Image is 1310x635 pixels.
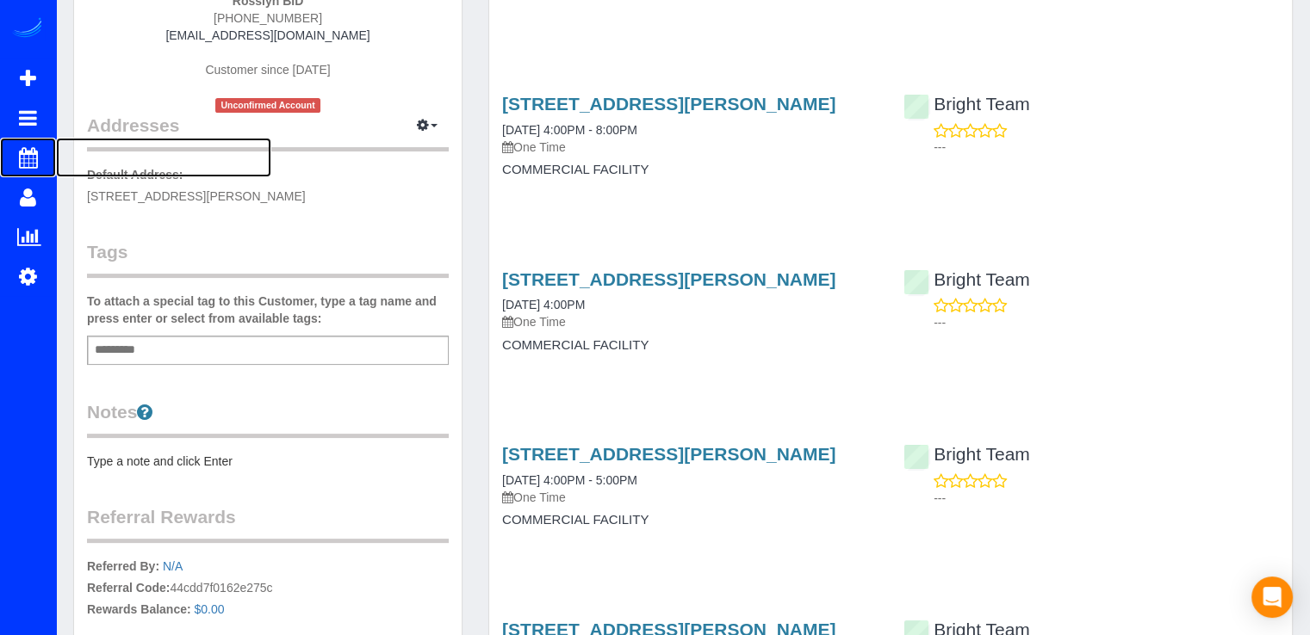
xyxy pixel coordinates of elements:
a: Bright Team [903,94,1030,114]
a: Bright Team [903,444,1030,464]
p: One Time [502,489,878,506]
span: Customer since [DATE] [205,63,330,77]
pre: Type a note and click Enter [87,453,449,470]
div: Open Intercom Messenger [1251,576,1293,618]
legend: Referral Rewards [87,504,449,543]
p: --- [934,314,1279,331]
span: Unconfirmed Account [215,98,320,113]
a: $0.00 [195,602,225,616]
a: Bright Team [903,269,1030,289]
p: --- [934,490,1279,507]
p: 44cdd7f0162e275c [87,558,449,622]
h4: COMMERCIAL FACILITY [502,338,878,353]
a: [DATE] 4:00PM - 5:00PM [502,473,637,487]
legend: Tags [87,239,449,278]
span: [PHONE_NUMBER] [214,11,322,25]
label: Rewards Balance: [87,601,191,618]
a: [DATE] 4:00PM [502,298,585,311]
label: Default Address: [87,166,183,183]
a: N/A [163,559,183,573]
h4: COMMERCIAL FACILITY [502,513,878,527]
p: One Time [502,313,878,330]
p: One Time [502,139,878,156]
a: [EMAIL_ADDRESS][DOMAIN_NAME] [165,28,369,42]
label: Referral Code: [87,579,170,596]
a: [STREET_ADDRESS][PERSON_NAME] [502,94,835,114]
p: --- [934,139,1279,156]
a: [STREET_ADDRESS][PERSON_NAME] [502,444,835,464]
span: [STREET_ADDRESS][PERSON_NAME] [87,189,306,203]
a: [DATE] 4:00PM - 8:00PM [502,123,637,137]
label: Referred By: [87,558,159,575]
label: To attach a special tag to this Customer, type a tag name and press enter or select from availabl... [87,293,449,327]
h4: COMMERCIAL FACILITY [502,163,878,177]
img: Automaid Logo [10,17,45,41]
a: [STREET_ADDRESS][PERSON_NAME] [502,269,835,289]
legend: Notes [87,399,449,438]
